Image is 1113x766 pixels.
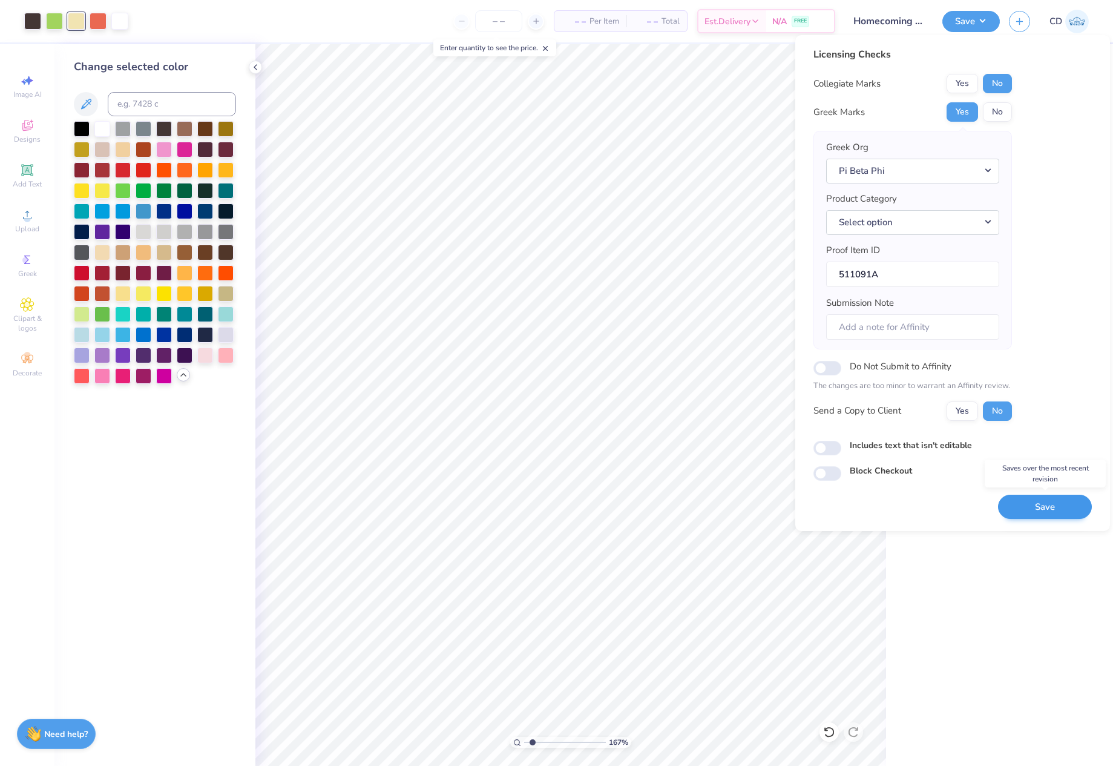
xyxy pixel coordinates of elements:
div: Change selected color [74,59,236,75]
span: Image AI [13,90,42,99]
label: Proof Item ID [826,243,880,257]
span: Designs [14,134,41,144]
span: FREE [794,17,807,25]
span: Upload [15,224,39,234]
p: The changes are too minor to warrant an Affinity review. [813,380,1012,392]
span: – – [562,15,586,28]
label: Includes text that isn't editable [850,439,972,452]
label: Product Category [826,192,897,206]
label: Do Not Submit to Affinity [850,358,951,374]
span: Total [662,15,680,28]
input: Untitled Design [844,9,933,33]
span: – – [634,15,658,28]
button: Save [998,495,1092,520]
button: Yes [947,102,978,122]
button: No [983,401,1012,421]
span: Decorate [13,368,42,378]
div: Greek Marks [813,105,865,119]
span: N/A [772,15,787,28]
button: Select option [826,210,999,235]
div: Saves over the most recent revision [985,460,1106,487]
button: Yes [947,401,978,421]
label: Submission Note [826,296,894,310]
button: No [983,74,1012,93]
button: No [983,102,1012,122]
a: CD [1049,10,1089,33]
span: Add Text [13,179,42,189]
div: Collegiate Marks [813,77,881,91]
button: Pi Beta Phi [826,159,999,183]
input: – – [475,10,522,32]
span: Est. Delivery [704,15,750,28]
img: Cedric Diasanta [1065,10,1089,33]
div: Licensing Checks [813,47,1012,62]
span: 167 % [609,737,628,748]
span: CD [1049,15,1062,28]
span: Per Item [589,15,619,28]
span: Greek [18,269,37,279]
div: Enter quantity to see the price. [433,39,556,56]
button: Save [942,11,1000,32]
span: Clipart & logos [6,314,48,333]
button: Yes [947,74,978,93]
input: Add a note for Affinity [826,314,999,340]
strong: Need help? [44,728,88,740]
label: Greek Org [826,140,868,154]
input: e.g. 7428 c [108,92,236,116]
div: Send a Copy to Client [813,404,901,418]
label: Block Checkout [850,464,912,477]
